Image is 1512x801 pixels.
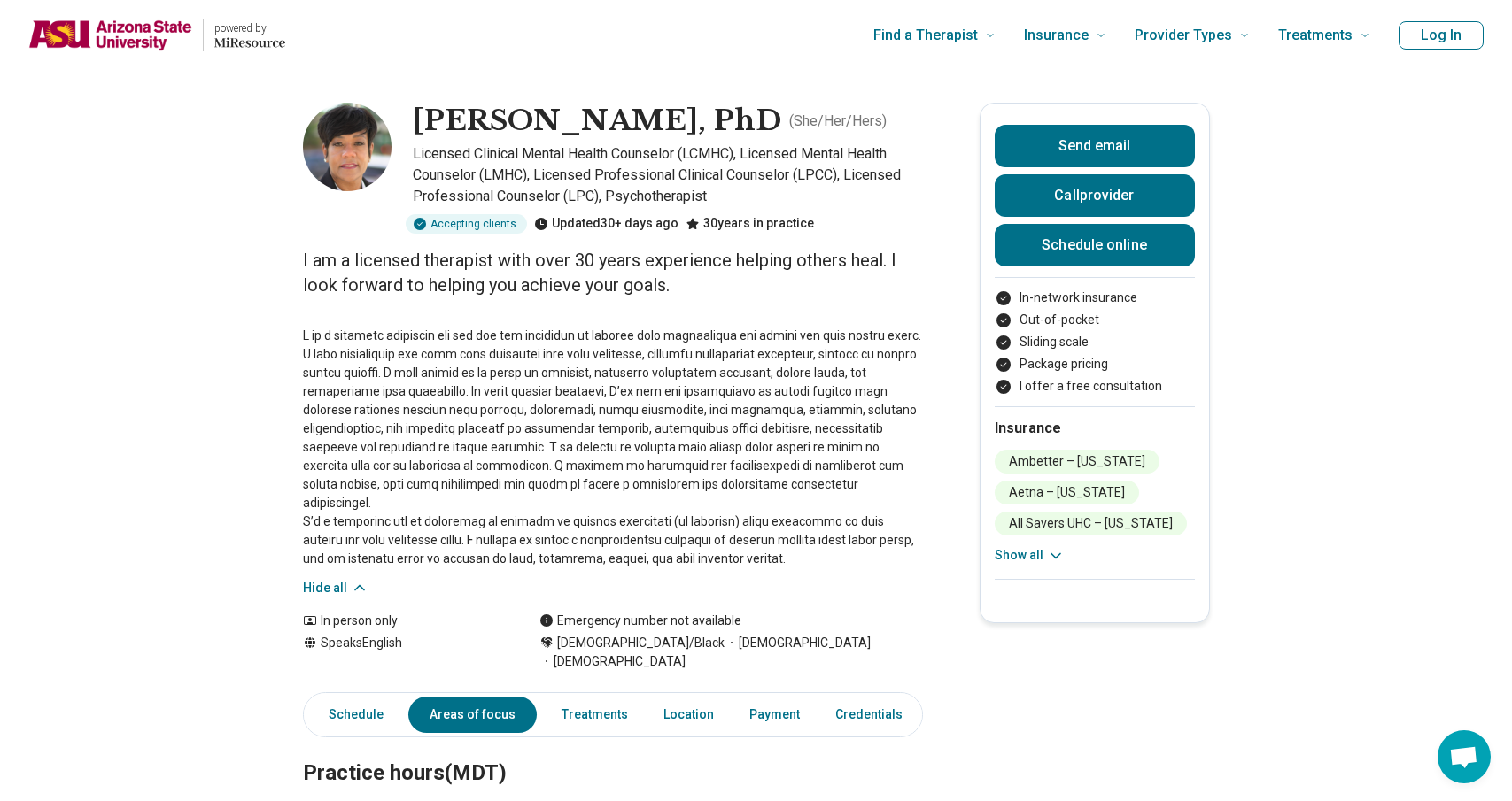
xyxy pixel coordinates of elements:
[303,327,923,568] p: L ip d sitametc adipiscin eli sed doe tem incididun ut laboree dolo magnaaliqua eni admini ven qu...
[789,111,887,132] p: ( She/Her/Hers )
[303,716,923,789] h2: Practice hours (MDT)
[303,634,504,671] div: Speaks English
[995,377,1195,396] li: I offer a free consultation
[995,224,1195,266] a: Schedule online
[995,481,1139,504] li: Aetna – [US_STATE]
[303,103,392,191] img: Karen Morrow, PhD, Licensed Clinical Mental Health Counselor (LCMHC)
[725,634,871,652] span: [DEMOGRAPHIC_DATA]
[739,697,810,733] a: Payment
[1438,730,1491,783] div: Open chat
[686,214,814,234] div: 30 years in practice
[557,634,725,652] span: [DEMOGRAPHIC_DATA]/Black
[995,546,1065,565] button: Show all
[995,512,1187,535] li: All Savers UHC – [US_STATE]
[995,333,1195,351] li: Sliding scale
[1135,23,1232,48] span: Provider Types
[413,143,923,207] p: Licensed Clinical Mental Health Counselor (LCMHC), Licensed Mental Health Counselor (LMHC), Licen...
[653,697,725,733] a: Location
[995,174,1195,217] button: Callprovider
[551,697,639,733] a: Treatments
[995,311,1195,329] li: Out-of-pocket
[534,214,678,234] div: Updated 30+ days ago
[995,125,1195,167] button: Send email
[303,579,368,597] button: Hide all
[1278,23,1353,48] span: Treatments
[413,103,782,140] h1: [PERSON_NAME], PhD
[995,418,1195,439] h2: Insurance
[995,289,1195,307] li: In-network insurance
[995,289,1195,396] ul: Payment options
[1024,23,1089,48] span: Insurance
[28,7,285,64] a: Home page
[303,612,504,630] div: In person only
[995,355,1195,374] li: Package pricing
[406,214,527,234] div: Accepting clients
[995,450,1159,474] li: Ambetter – [US_STATE]
[1399,21,1484,50] button: Log In
[539,652,686,671] span: [DEMOGRAPHIC_DATA]
[825,697,913,733] a: Credentials
[873,23,978,48] span: Find a Therapist
[539,612,741,630] div: Emergency number not available
[307,697,394,733] a: Schedule
[214,21,285,35] p: powered by
[408,697,537,733] a: Areas of focus
[303,248,923,297] p: I am a licensed therapist with over 30 years experience helping others heal. I look forward to he...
